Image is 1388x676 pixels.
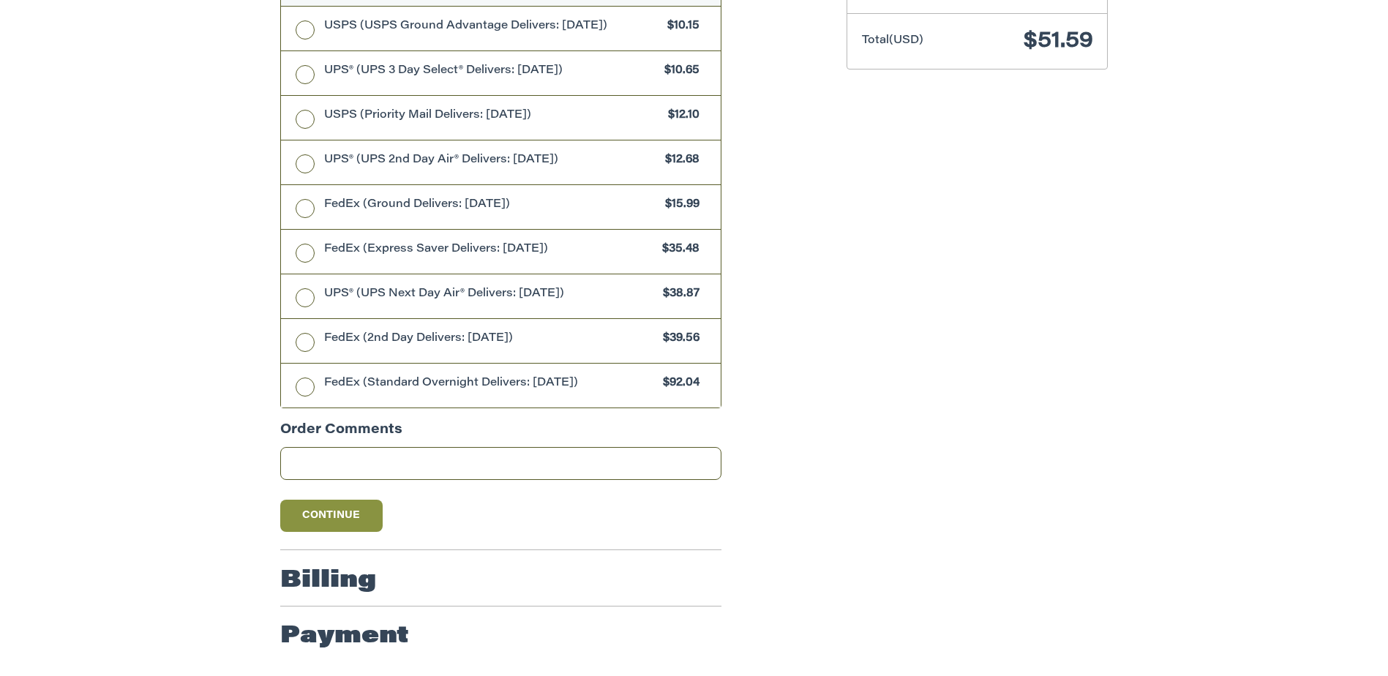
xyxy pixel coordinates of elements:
[324,108,661,124] span: USPS (Priority Mail Delivers: [DATE])
[658,197,699,214] span: $15.99
[655,241,699,258] span: $35.48
[657,63,699,80] span: $10.65
[656,331,699,348] span: $39.56
[324,152,659,169] span: UPS® (UPS 2nd Day Air® Delivers: [DATE])
[862,35,923,46] span: Total (USD)
[324,375,656,392] span: FedEx (Standard Overnight Delivers: [DATE])
[660,18,699,35] span: $10.15
[324,331,656,348] span: FedEx (2nd Day Delivers: [DATE])
[661,108,699,124] span: $12.10
[656,375,699,392] span: $92.04
[324,63,658,80] span: UPS® (UPS 3 Day Select® Delivers: [DATE])
[324,286,656,303] span: UPS® (UPS Next Day Air® Delivers: [DATE])
[658,152,699,169] span: $12.68
[280,566,376,596] h2: Billing
[280,421,402,448] legend: Order Comments
[280,622,409,651] h2: Payment
[280,500,383,532] button: Continue
[656,286,699,303] span: $38.87
[324,197,659,214] span: FedEx (Ground Delivers: [DATE])
[324,241,656,258] span: FedEx (Express Saver Delivers: [DATE])
[1024,31,1093,53] span: $51.59
[324,18,661,35] span: USPS (USPS Ground Advantage Delivers: [DATE])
